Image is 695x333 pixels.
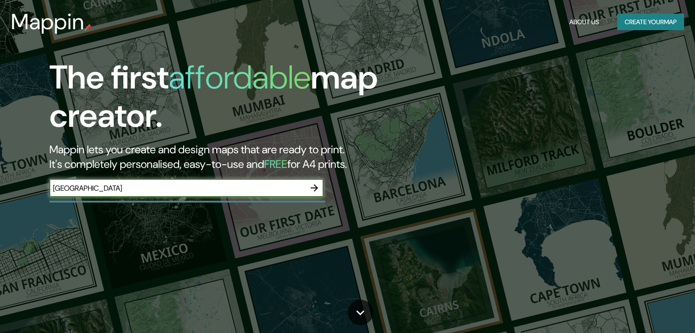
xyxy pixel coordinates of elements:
h1: affordable [169,56,311,99]
input: Choose your favourite place [49,183,305,193]
h1: The first map creator. [49,58,397,142]
button: Create yourmap [617,14,684,31]
h3: Mappin [11,9,85,35]
iframe: Help widget launcher [614,297,685,323]
h5: FREE [264,157,287,171]
h2: Mappin lets you create and design maps that are ready to print. It's completely personalised, eas... [49,142,397,172]
img: mappin-pin [85,24,92,31]
button: About Us [566,14,603,31]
